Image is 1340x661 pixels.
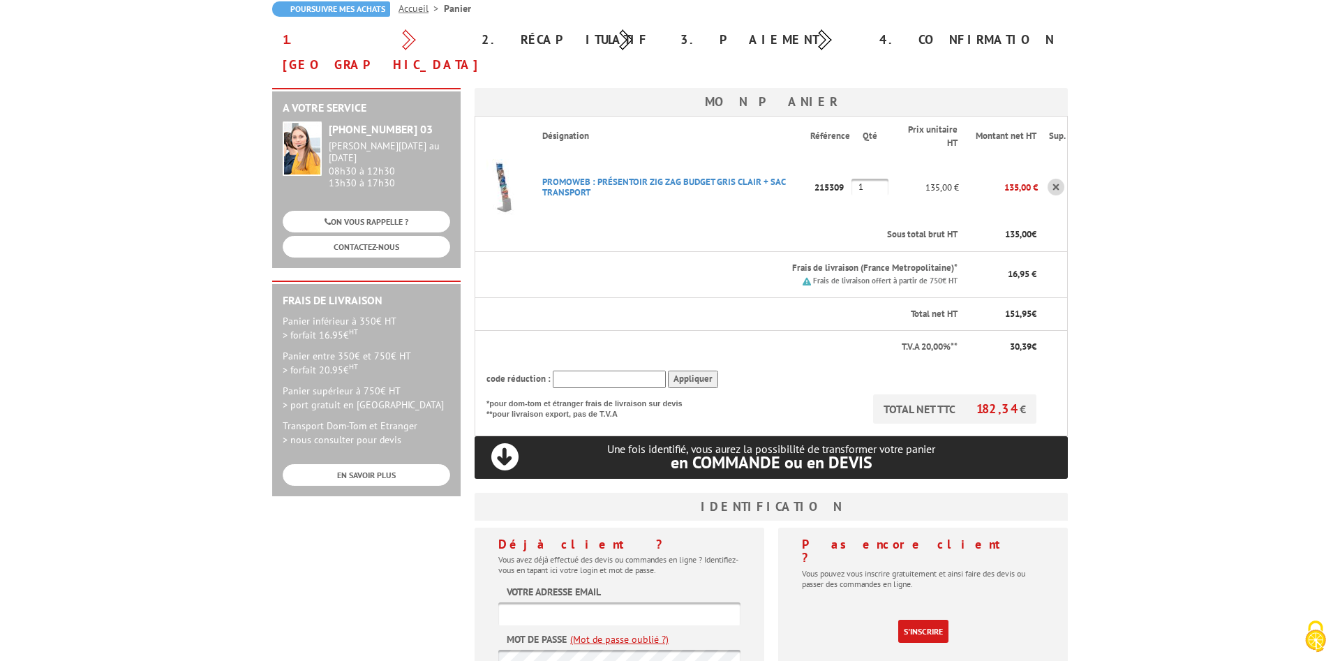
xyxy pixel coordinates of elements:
[283,121,322,176] img: widget-service.jpg
[283,384,450,412] p: Panier supérieur à 750€ HT
[1008,268,1036,280] span: 16,95 €
[668,371,718,388] input: Appliquer
[570,632,669,646] a: (Mot de passe oublié ?)
[283,314,450,342] p: Panier inférieur à 350€ HT
[283,433,401,446] span: > nous consulter pour devis
[970,308,1036,321] p: €
[283,102,450,114] h2: A votre service
[813,276,958,285] small: Frais de livraison offert à partir de 750€ HT
[671,452,872,473] span: en COMMANDE ou en DEVIS
[531,117,810,156] th: Désignation
[475,159,531,215] img: PROMOWEB : PRéSENTOIR ZIG ZAG BUDGET GRIS CLAIR + SAC TRANSPORT
[802,537,1044,565] h4: Pas encore client ?
[970,341,1036,354] p: €
[329,140,450,188] div: 08h30 à 12h30 13h30 à 17h30
[475,88,1068,116] h3: Mon panier
[283,211,450,232] a: ON VOUS RAPPELLE ?
[542,176,785,198] a: PROMOWEB : PRéSENTOIR ZIG ZAG BUDGET GRIS CLAIR + SAC TRANSPORT
[542,262,958,275] p: Frais de livraison (France Metropolitaine)*
[283,236,450,258] a: CONTACTEZ-NOUS
[1298,619,1333,654] img: Cookies (fenêtre modale)
[272,1,390,17] a: Poursuivre mes achats
[851,117,888,156] th: Qté
[329,140,450,164] div: [PERSON_NAME][DATE] au [DATE]
[803,277,811,285] img: picto.png
[898,620,948,643] a: S'inscrire
[475,493,1068,521] h3: Identification
[486,308,958,321] p: Total net HT
[1005,228,1032,240] span: 135,00
[498,554,740,575] p: Vous avez déjà effectué des devis ou commandes en ligne ? Identifiez-vous en tapant ici votre log...
[283,399,444,411] span: > port gratuit en [GEOGRAPHIC_DATA]
[802,568,1044,589] p: Vous pouvez vous inscrire gratuitement et ainsi faire des devis ou passer des commandes en ligne.
[283,419,450,447] p: Transport Dom-Tom et Etranger
[976,401,1020,417] span: 182,34
[486,394,696,420] p: *pour dom-tom et étranger frais de livraison sur devis **pour livraison export, pas de T.V.A
[959,175,1038,200] p: 135,00 €
[283,464,450,486] a: EN SAVOIR PLUS
[1038,117,1068,156] th: Sup.
[507,632,567,646] label: Mot de passe
[498,537,740,551] h4: Déjà client ?
[444,1,471,15] li: Panier
[283,295,450,307] h2: Frais de Livraison
[810,130,850,143] p: Référence
[970,130,1036,143] p: Montant net HT
[670,27,869,52] div: 3. Paiement
[900,124,958,149] p: Prix unitaire HT
[531,218,959,251] th: Sous total brut HT
[1005,308,1032,320] span: 151,95
[283,364,358,376] span: > forfait 20.95€
[329,122,433,136] strong: [PHONE_NUMBER] 03
[471,27,670,52] div: 2. Récapitulatif
[873,394,1036,424] p: TOTAL NET TTC €
[1291,614,1340,661] button: Cookies (fenêtre modale)
[475,443,1068,471] p: Une fois identifié, vous aurez la possibilité de transformer votre panier
[810,175,851,200] p: 215309
[507,585,601,599] label: Votre adresse email
[888,175,959,200] p: 135,00 €
[349,362,358,371] sup: HT
[869,27,1068,52] div: 4. Confirmation
[486,373,551,385] span: code réduction :
[283,329,358,341] span: > forfait 16.95€
[970,228,1036,242] p: €
[1010,341,1032,352] span: 30,39
[272,27,471,77] div: 1. [GEOGRAPHIC_DATA]
[349,327,358,336] sup: HT
[399,2,444,15] a: Accueil
[283,349,450,377] p: Panier entre 350€ et 750€ HT
[486,341,958,354] p: T.V.A 20,00%**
